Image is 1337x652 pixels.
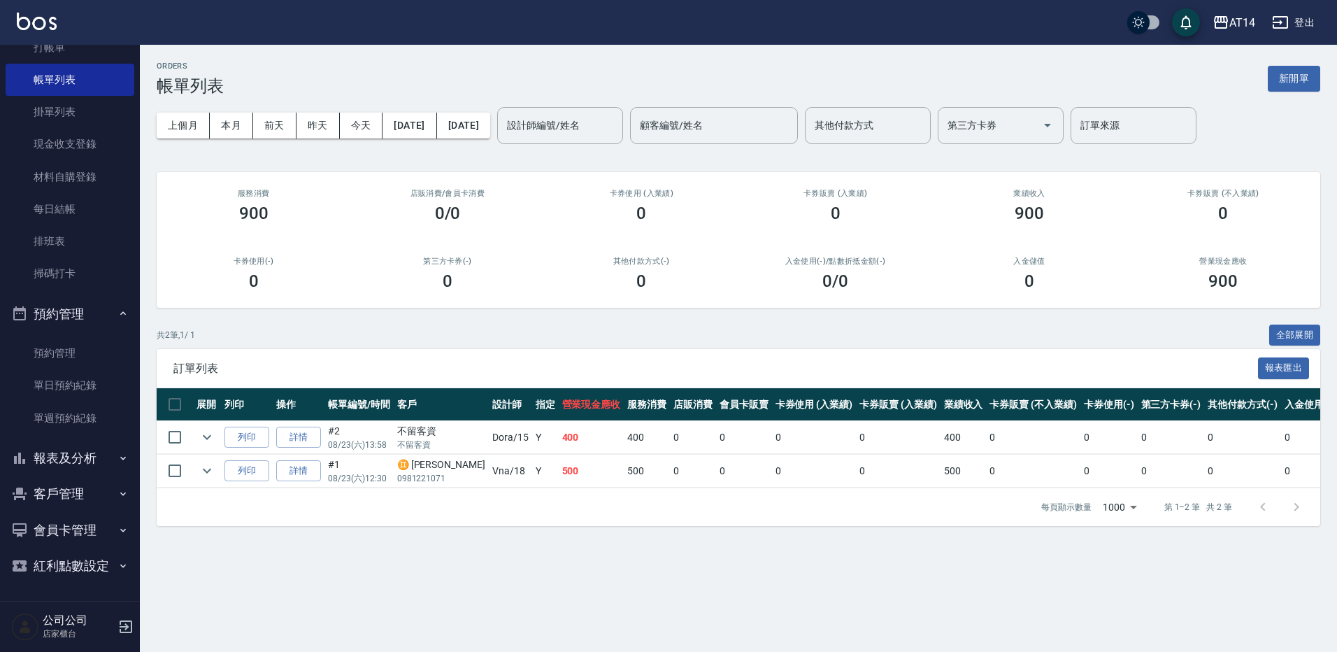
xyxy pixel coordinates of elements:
div: AT14 [1229,14,1255,31]
h2: 卡券使用 (入業績) [562,189,722,198]
p: 第 1–2 筆 共 2 筆 [1164,501,1232,513]
button: 紅利點數設定 [6,548,134,584]
td: Y [532,421,559,454]
td: 0 [1138,455,1205,488]
a: 掛單列表 [6,96,134,128]
button: [DATE] [437,113,490,139]
td: 500 [941,455,987,488]
a: 預約管理 [6,337,134,369]
th: 展開 [193,388,221,421]
th: 指定 [532,388,559,421]
button: 本月 [210,113,253,139]
img: Logo [17,13,57,30]
th: 操作 [273,388,324,421]
td: 0 [986,421,1080,454]
h2: 卡券販賣 (不入業績) [1143,189,1303,198]
td: #1 [324,455,394,488]
th: 帳單編號/時間 [324,388,394,421]
img: Person [11,613,39,641]
button: 預約管理 [6,296,134,332]
td: 400 [941,421,987,454]
td: 500 [559,455,624,488]
td: 0 [1080,421,1138,454]
button: 全部展開 [1269,325,1321,346]
td: 400 [624,421,670,454]
button: expand row [196,460,217,481]
h3: 900 [1208,271,1238,291]
h2: 入金儲值 [949,257,1109,266]
p: 店家櫃台 [43,628,114,640]
td: 400 [559,421,624,454]
td: 0 [986,455,1080,488]
a: 排班表 [6,225,134,257]
td: Y [532,455,559,488]
button: 今天 [340,113,383,139]
h3: 服務消費 [173,189,334,198]
button: 列印 [224,460,269,482]
a: 詳情 [276,460,321,482]
p: 不留客資 [397,439,485,451]
a: 帳單列表 [6,64,134,96]
h3: 0 [249,271,259,291]
td: 0 [716,455,772,488]
h5: 公司公司 [43,614,114,628]
button: 前天 [253,113,296,139]
a: 報表匯出 [1258,361,1310,374]
span: 訂單列表 [173,362,1258,376]
th: 其他付款方式(-) [1204,388,1281,421]
div: ♊ [PERSON_NAME] [397,458,485,472]
td: Dora /15 [489,421,532,454]
button: Open [1036,114,1059,136]
button: 登出 [1266,10,1320,36]
td: 0 [670,421,716,454]
h3: 0 [636,271,646,291]
h3: 0/0 [435,204,461,223]
a: 單日預約紀錄 [6,369,134,402]
button: 新開單 [1268,66,1320,92]
button: save [1172,8,1200,36]
h3: 0 [443,271,452,291]
h3: 0 /0 [822,271,848,291]
h3: 0 [636,204,646,223]
p: 共 2 筆, 1 / 1 [157,329,195,341]
th: 卡券使用(-) [1080,388,1138,421]
td: 0 [856,455,941,488]
th: 卡券使用 (入業績) [772,388,857,421]
th: 會員卡販賣 [716,388,772,421]
td: #2 [324,421,394,454]
h2: 卡券使用(-) [173,257,334,266]
a: 每日結帳 [6,193,134,225]
button: 報表匯出 [1258,357,1310,379]
p: 08/23 (六) 13:58 [328,439,390,451]
div: 1000 [1097,488,1142,526]
h2: 入金使用(-) /點數折抵金額(-) [755,257,915,266]
h3: 0 [1024,271,1034,291]
button: expand row [196,427,217,448]
button: 客戶管理 [6,476,134,512]
a: 新開單 [1268,71,1320,85]
td: 0 [856,421,941,454]
a: 詳情 [276,427,321,448]
button: 列印 [224,427,269,448]
h2: 卡券販賣 (入業績) [755,189,915,198]
h3: 帳單列表 [157,76,224,96]
th: 服務消費 [624,388,670,421]
th: 卡券販賣 (入業績) [856,388,941,421]
button: AT14 [1207,8,1261,37]
td: 0 [670,455,716,488]
th: 列印 [221,388,273,421]
h3: 900 [1015,204,1044,223]
td: 0 [1204,421,1281,454]
th: 卡券販賣 (不入業績) [986,388,1080,421]
td: 0 [716,421,772,454]
h2: 店販消費 /會員卡消費 [367,189,527,198]
a: 現金收支登錄 [6,128,134,160]
h2: 其他付款方式(-) [562,257,722,266]
h2: ORDERS [157,62,224,71]
th: 店販消費 [670,388,716,421]
a: 打帳單 [6,31,134,64]
h2: 業績收入 [949,189,1109,198]
a: 掃碼打卡 [6,257,134,290]
button: 昨天 [296,113,340,139]
h2: 營業現金應收 [1143,257,1303,266]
